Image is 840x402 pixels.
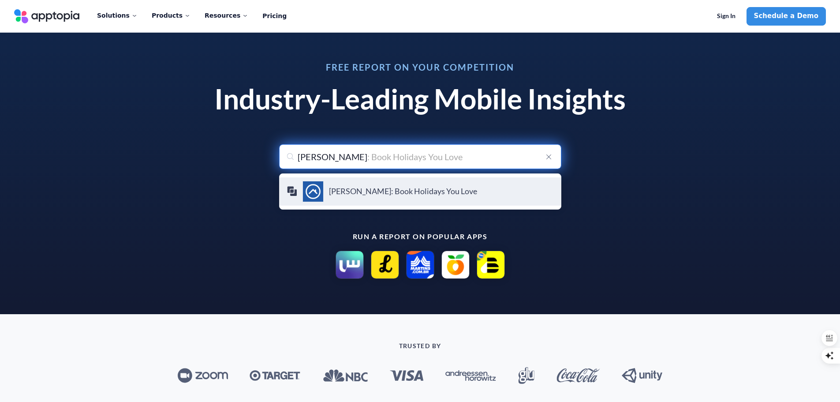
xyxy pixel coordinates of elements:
div: Resources [205,6,248,25]
p: Run a report on popular apps [204,233,636,240]
img: Zoom_logo.svg [178,368,228,383]
img: NBC_logo.svg [322,369,368,382]
div: Sykes: Book Holidays You Love [302,181,324,202]
img: Target_logo.svg [250,370,300,381]
input: Search for your app [279,144,561,169]
ul: menu-options [279,173,561,210]
h3: Free Report on Your Competition [204,63,636,71]
img: Unity_Technologies_logo.svg [622,368,662,383]
div: Solutions [97,6,138,25]
a: Sign In [709,7,743,26]
a: Schedule a Demo [747,7,826,26]
img: Parceiro BEES Brasil icon [477,251,505,279]
img: Visa_Inc._logo.svg [390,370,424,381]
img: Siin - سين icon [336,251,364,279]
h1: Industry-Leading Mobile Insights [204,82,636,116]
a: Pricing [262,7,287,26]
a: Sykes: Book Holidays You Love icon[PERSON_NAME]: Book Holidays You Love [280,177,561,206]
img: Frubana icon [441,251,470,279]
img: Glu_Mobile_logo.svg [518,367,534,384]
span: Sign In [717,12,735,20]
img: Coca-Cola_logo.svg [556,368,600,383]
p: TRUSTED BY [103,342,738,349]
img: Sykes: Book Holidays You Love icon [302,181,324,202]
img: Andreessen_Horowitz_new_logo.svg [445,370,496,381]
h4: [PERSON_NAME]: Book Holidays You Love [329,187,554,196]
div: Products [152,6,190,25]
img: Martins Atacado Online icon [406,251,434,279]
img: LIVSHO – Live Shopping app icon [371,251,399,279]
